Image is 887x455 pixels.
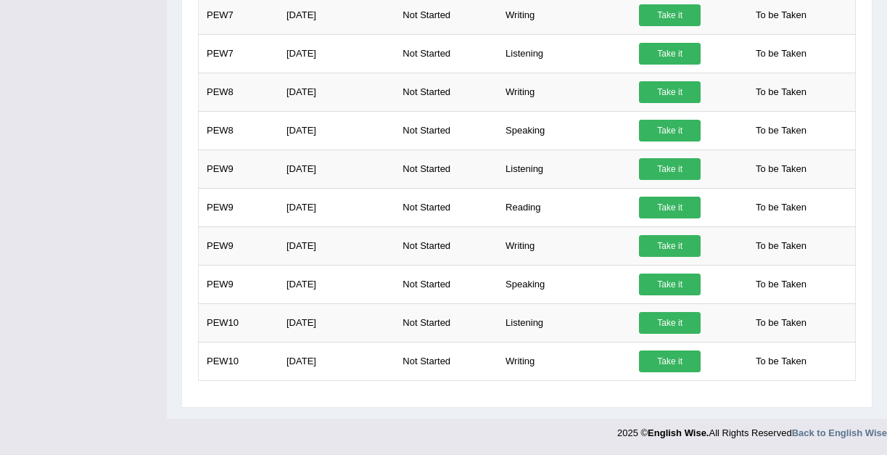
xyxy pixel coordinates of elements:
td: PEW10 [199,342,279,380]
td: Not Started [395,73,498,111]
span: To be Taken [748,81,814,103]
a: Take it [639,158,701,180]
a: Take it [639,43,701,65]
a: Take it [639,120,701,142]
td: Writing [498,226,631,265]
span: To be Taken [748,235,814,257]
td: PEW9 [199,188,279,226]
span: To be Taken [748,158,814,180]
td: Speaking [498,111,631,149]
td: PEW9 [199,226,279,265]
td: Not Started [395,111,498,149]
span: To be Taken [748,197,814,218]
td: [DATE] [279,111,395,149]
td: PEW10 [199,303,279,342]
td: Listening [498,34,631,73]
a: Take it [639,197,701,218]
a: Take it [639,312,701,334]
td: [DATE] [279,303,395,342]
a: Take it [639,235,701,257]
td: [DATE] [279,226,395,265]
a: Take it [639,4,701,26]
td: [DATE] [279,149,395,188]
a: Take it [639,81,701,103]
a: Take it [639,274,701,295]
td: Not Started [395,226,498,265]
a: Take it [639,351,701,372]
td: Listening [498,303,631,342]
span: To be Taken [748,4,814,26]
td: PEW8 [199,73,279,111]
td: [DATE] [279,265,395,303]
td: [DATE] [279,342,395,380]
td: Reading [498,188,631,226]
td: [DATE] [279,73,395,111]
span: To be Taken [748,312,814,334]
td: Not Started [395,303,498,342]
span: To be Taken [748,351,814,372]
strong: English Wise. [648,427,709,438]
td: Writing [498,73,631,111]
span: To be Taken [748,120,814,142]
td: Speaking [498,265,631,303]
span: To be Taken [748,274,814,295]
td: Not Started [395,265,498,303]
span: To be Taken [748,43,814,65]
td: [DATE] [279,34,395,73]
td: Not Started [395,342,498,380]
td: Writing [498,342,631,380]
td: PEW9 [199,149,279,188]
td: Not Started [395,34,498,73]
a: Back to English Wise [792,427,887,438]
td: Listening [498,149,631,188]
td: Not Started [395,149,498,188]
td: PEW8 [199,111,279,149]
td: PEW9 [199,265,279,303]
div: 2025 © All Rights Reserved [617,419,887,440]
td: [DATE] [279,188,395,226]
td: Not Started [395,188,498,226]
td: PEW7 [199,34,279,73]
